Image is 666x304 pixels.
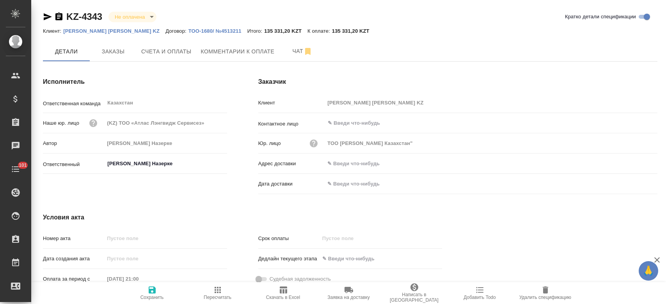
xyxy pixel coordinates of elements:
input: ✎ Введи что-нибудь [325,158,657,169]
button: Скопировать ссылку для ЯМессенджера [43,12,52,21]
input: Пустое поле [104,117,227,129]
input: ✎ Введи что-нибудь [325,178,393,189]
input: Пустое поле [104,273,172,285]
span: Комментарии к оплате [201,47,275,57]
input: Пустое поле [104,253,172,264]
p: 135 331,20 KZT [332,28,375,34]
p: Договор: [165,28,188,34]
h4: Исполнитель [43,77,227,87]
svg: Отписаться [303,47,313,56]
span: Детали [48,47,85,57]
p: Клиент [258,99,325,107]
p: Клиент: [43,28,63,34]
p: Срок оплаты [258,235,320,242]
h4: Условия акта [43,213,442,222]
p: [PERSON_NAME] [PERSON_NAME] KZ [63,28,165,34]
p: Оплата за период с [43,275,104,283]
span: Кратко детали спецификации [565,13,636,21]
button: Open [653,122,655,124]
span: Скачать в Excel [266,295,300,300]
p: Дедлайн текущего этапа [258,255,320,263]
p: Автор [43,140,104,147]
h4: Заказчик [258,77,657,87]
input: Пустое поле [104,233,227,244]
span: Счета и оплаты [141,47,192,57]
button: Сохранить [119,282,185,304]
p: Номер акта [43,235,104,242]
input: Пустое поле [325,97,657,108]
span: 🙏 [642,263,655,279]
input: Пустое поле [325,138,657,149]
input: Пустое поле [320,233,388,244]
span: Пересчитать [204,295,231,300]
button: Open [223,163,224,164]
input: ✎ Введи что-нибудь [327,118,629,128]
p: Юр. лицо [258,140,281,147]
p: Дата доставки [258,180,325,188]
button: Пересчитать [185,282,250,304]
a: 101 [2,159,29,179]
button: Добавить Todo [447,282,513,304]
p: ТОО-1680/ №4513211 [188,28,247,34]
p: Итого: [247,28,264,34]
p: Наше юр. лицо [43,119,79,127]
p: Ответственный [43,161,104,168]
button: Скопировать ссылку [54,12,64,21]
p: Контактное лицо [258,120,325,128]
p: К оплате: [307,28,332,34]
button: Не оплачена [112,14,147,20]
a: ТОО-1680/ №4513211 [188,27,247,34]
button: Удалить спецификацию [513,282,578,304]
button: Заявка на доставку [316,282,382,304]
span: Судебная задолженность [270,275,331,283]
span: Заказы [94,47,132,57]
button: Написать в [GEOGRAPHIC_DATA] [382,282,447,304]
p: Ответственная команда [43,100,104,108]
span: Удалить спецификацию [519,295,571,300]
button: 🙏 [639,261,658,281]
p: 135 331,20 KZT [264,28,307,34]
a: [PERSON_NAME] [PERSON_NAME] KZ [63,27,165,34]
p: Адрес доставки [258,160,325,168]
a: KZ-4343 [66,11,102,22]
span: Написать в [GEOGRAPHIC_DATA] [386,292,442,303]
span: Сохранить [140,295,164,300]
input: ✎ Введи что-нибудь [320,253,388,264]
span: 101 [14,161,32,169]
button: Скачать в Excel [250,282,316,304]
span: Добавить Todo [464,295,496,300]
div: Не оплачена [108,12,156,22]
span: Заявка на доставку [327,295,369,300]
input: Пустое поле [104,138,227,149]
p: Дата создания акта [43,255,104,263]
span: Чат [284,46,321,56]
